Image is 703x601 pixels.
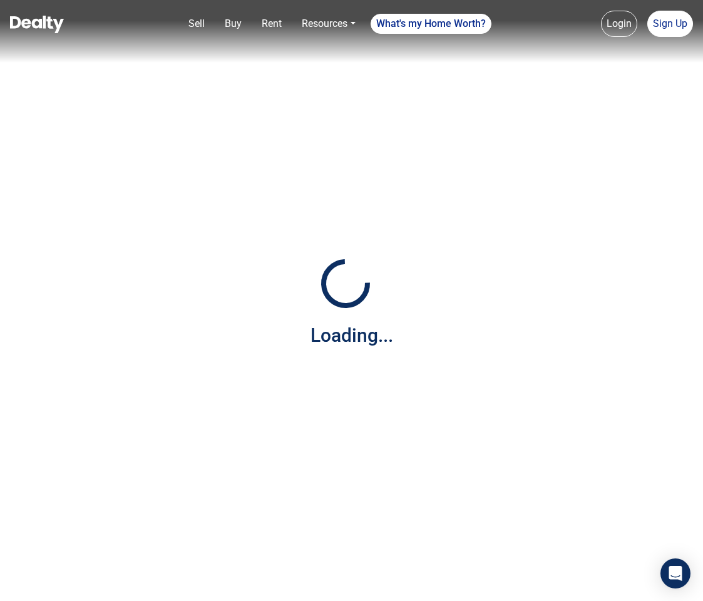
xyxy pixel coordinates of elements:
a: Resources [297,11,360,36]
a: Sign Up [647,11,693,37]
a: What's my Home Worth? [371,14,491,34]
a: Buy [220,11,247,36]
img: Loading [314,252,377,315]
a: Sell [183,11,210,36]
iframe: BigID CMP Widget [6,563,44,601]
div: Loading... [310,321,393,349]
div: Open Intercom Messenger [660,558,690,588]
a: Login [601,11,637,37]
img: Dealty - Buy, Sell & Rent Homes [10,16,64,33]
a: Rent [257,11,287,36]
